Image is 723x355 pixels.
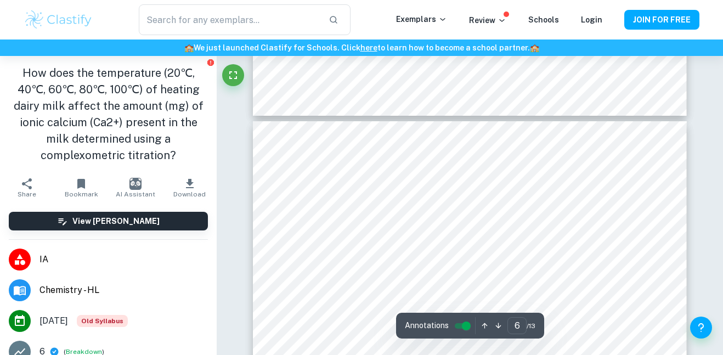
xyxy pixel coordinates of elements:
[9,212,208,230] button: View [PERSON_NAME]
[39,284,208,297] span: Chemistry - HL
[360,43,377,52] a: here
[527,321,535,331] span: / 13
[18,190,36,198] span: Share
[396,13,447,25] p: Exemplars
[54,172,109,203] button: Bookmark
[690,317,712,339] button: Help and Feedback
[77,315,128,327] span: Old Syllabus
[24,9,93,31] img: Clastify logo
[405,320,449,331] span: Annotations
[530,43,539,52] span: 🏫
[65,190,98,198] span: Bookmark
[9,65,208,164] h1: How does the temperature (20℃, 40℃, 60℃, 80℃, 100℃) of heating dairy milk affect the amount (mg) ...
[528,15,559,24] a: Schools
[116,190,155,198] span: AI Assistant
[39,253,208,266] span: IA
[72,215,160,227] h6: View [PERSON_NAME]
[129,178,142,190] img: AI Assistant
[163,172,217,203] button: Download
[173,190,206,198] span: Download
[109,172,163,203] button: AI Assistant
[469,14,506,26] p: Review
[581,15,602,24] a: Login
[39,314,68,328] span: [DATE]
[139,4,320,35] input: Search for any exemplars...
[206,58,214,66] button: Report issue
[2,42,721,54] h6: We just launched Clastify for Schools. Click to learn how to become a school partner.
[77,315,128,327] div: Starting from the May 2025 session, the Chemistry IA requirements have changed. It's OK to refer ...
[222,64,244,86] button: Fullscreen
[624,10,699,30] button: JOIN FOR FREE
[184,43,194,52] span: 🏫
